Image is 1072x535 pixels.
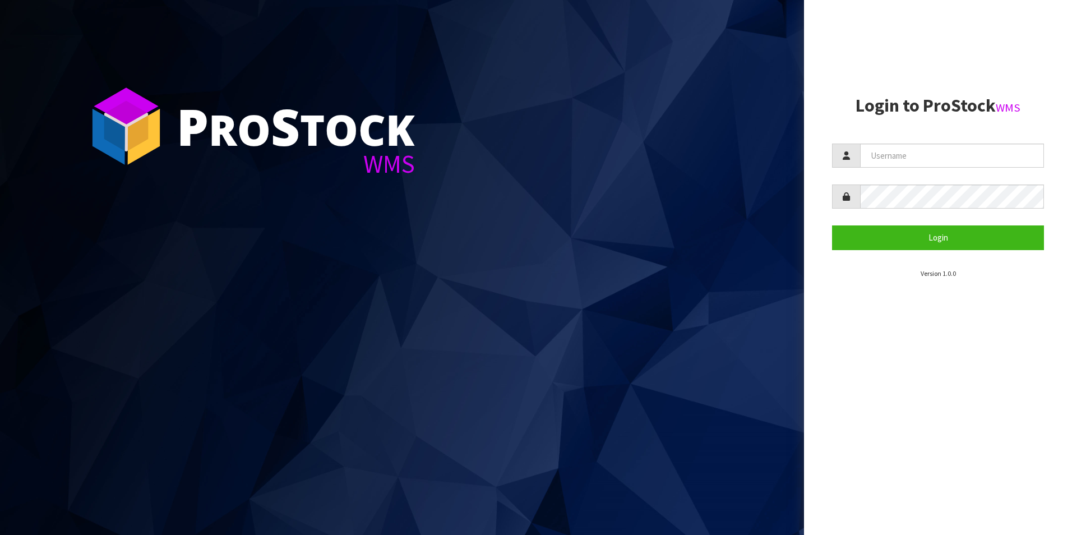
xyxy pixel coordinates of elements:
[84,84,168,168] img: ProStock Cube
[177,101,415,151] div: ro tock
[271,92,300,160] span: S
[177,92,209,160] span: P
[996,100,1020,115] small: WMS
[177,151,415,177] div: WMS
[832,96,1044,116] h2: Login to ProStock
[860,144,1044,168] input: Username
[921,269,956,278] small: Version 1.0.0
[832,225,1044,250] button: Login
